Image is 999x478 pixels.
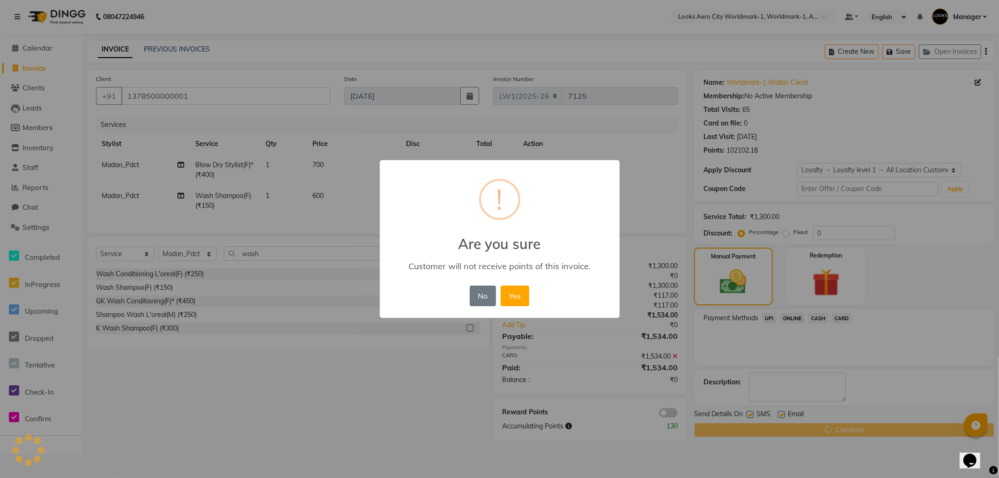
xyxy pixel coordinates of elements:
button: Yes [501,286,529,306]
iframe: chat widget [960,441,990,469]
h2: Are you sure [380,224,620,252]
div: Customer will not receive points of this invoice. [393,261,606,272]
div: ! [496,181,503,218]
button: No [470,286,496,306]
